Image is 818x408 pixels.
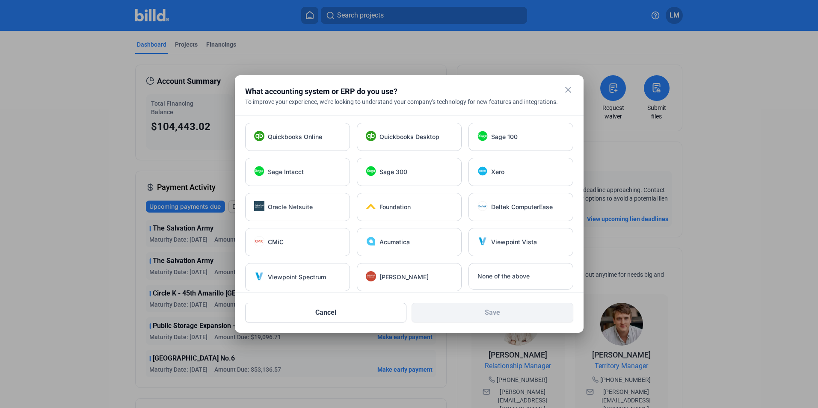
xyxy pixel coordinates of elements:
[245,86,552,98] div: What accounting system or ERP do you use?
[491,238,537,246] span: Viewpoint Vista
[477,272,530,281] span: None of the above
[268,168,304,176] span: Sage Intacct
[491,168,504,176] span: Xero
[268,273,326,281] span: Viewpoint Spectrum
[268,238,284,246] span: CMiC
[379,273,429,281] span: [PERSON_NAME]
[563,85,573,95] mat-icon: close
[379,203,411,211] span: Foundation
[379,238,410,246] span: Acumatica
[268,133,322,141] span: Quickbooks Online
[245,303,407,322] button: Cancel
[491,203,553,211] span: Deltek ComputerEase
[245,98,573,106] div: To improve your experience, we're looking to understand your company's technology for new feature...
[491,133,518,141] span: Sage 100
[379,168,407,176] span: Sage 300
[268,203,313,211] span: Oracle Netsuite
[412,303,573,322] button: Save
[379,133,439,141] span: Quickbooks Desktop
